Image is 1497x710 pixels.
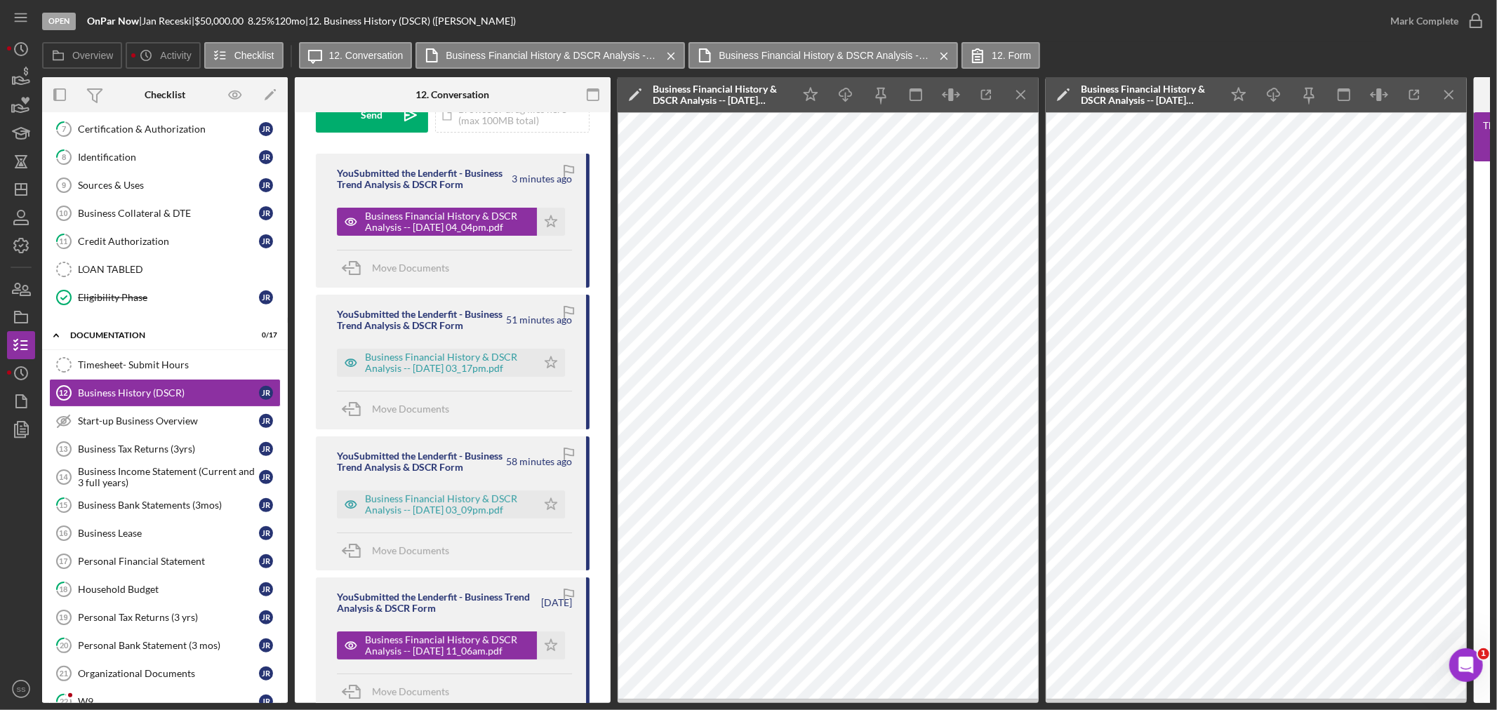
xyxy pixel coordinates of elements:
label: Business Financial History & DSCR Analysis -- [DATE] 11_06am.pdf [446,50,656,61]
button: Business Financial History & DSCR Analysis -- [DATE] 03_17pm.pdf [337,349,565,377]
tspan: 7 [62,124,67,133]
div: You Submitted the Lenderfit - Business Trend Analysis & DSCR Form [337,450,504,473]
div: Personal Tax Returns (3 yrs) [78,612,259,623]
div: You Submitted the Lenderfit - Business Trend Analysis & DSCR Form [337,168,510,190]
div: Jan Receski | [142,15,194,27]
tspan: 20 [60,641,69,650]
div: Business Financial History & DSCR Analysis -- [DATE] 04_04pm.pdf [365,210,530,233]
div: J R [259,638,273,652]
div: Business Financial History & DSCR Analysis -- [DATE] 03_09pm.pdf [365,493,530,516]
div: J R [259,582,273,596]
div: Timesheet- Submit Hours [78,359,280,370]
button: Move Documents [337,533,463,568]
button: Business Financial History & DSCR Analysis -- [DATE] 04_04pm.pdf [337,208,565,236]
div: Start-up Business Overview [78,415,259,427]
span: Move Documents [372,544,449,556]
button: Move Documents [337,391,463,427]
div: Eligibility Phase [78,292,259,303]
div: You Submitted the Lenderfit - Business Trend Analysis & DSCR Form [337,591,539,614]
tspan: 17 [59,557,67,565]
time: 2025-08-27 19:17 [506,314,572,326]
a: 11Credit AuthorizationJR [49,227,281,255]
a: 17Personal Financial StatementJR [49,547,281,575]
div: Identification [78,152,259,163]
div: Business Collateral & DTE [78,208,259,219]
div: 0 / 17 [252,331,277,340]
div: J R [259,386,273,400]
button: Move Documents [337,250,463,286]
div: Household Budget [78,584,259,595]
div: | [87,15,142,27]
div: J R [259,526,273,540]
button: Business Financial History & DSCR Analysis -- [DATE] 03_09pm.pdf [337,490,565,518]
a: Start-up Business OverviewJR [49,407,281,435]
tspan: 15 [60,500,68,509]
b: OnPar Now [87,15,139,27]
tspan: 12 [59,389,67,397]
div: Business Financial History & DSCR Analysis -- [DATE] 03_17pm.pdf [365,351,530,374]
label: Overview [72,50,113,61]
div: J R [259,122,273,136]
a: 18Household BudgetJR [49,575,281,603]
iframe: Intercom live chat [1449,648,1483,682]
span: Move Documents [372,262,449,274]
div: J R [259,470,273,484]
a: Eligibility PhaseJR [49,283,281,312]
div: J R [259,150,273,164]
a: 15Business Bank Statements (3mos)JR [49,491,281,519]
time: 2025-08-26 15:06 [541,597,572,608]
div: Personal Financial Statement [78,556,259,567]
a: 14Business Income Statement (Current and 3 full years)JR [49,463,281,491]
time: 2025-08-27 20:04 [512,173,572,185]
button: 12. Form [962,42,1040,69]
div: documentation [70,331,242,340]
div: Organizational Documents [78,668,259,679]
div: J R [259,234,273,248]
a: 16Business LeaseJR [49,519,281,547]
button: SS [7,675,35,703]
label: 12. Form [992,50,1031,61]
button: Business Financial History & DSCR Analysis -- [DATE] 11_06am.pdf [337,631,565,659]
div: Mark Complete [1390,7,1458,35]
button: Move Documents [337,674,463,709]
label: Activity [160,50,191,61]
a: LOAN TABLED [49,255,281,283]
a: 13Business Tax Returns (3yrs)JR [49,435,281,463]
button: Business Financial History & DSCR Analysis -- [DATE] 11_06am.pdf [415,42,685,69]
div: J R [259,610,273,624]
button: Send [316,98,428,133]
time: 2025-08-27 19:09 [506,456,572,467]
button: Mark Complete [1376,7,1490,35]
div: J R [259,290,273,304]
div: J R [259,667,273,681]
a: 10Business Collateral & DTEJR [49,199,281,227]
div: Checklist [145,89,185,100]
div: Business Bank Statements (3mos) [78,500,259,511]
tspan: 18 [60,584,68,594]
tspan: 9 [62,181,66,189]
text: SS [17,685,26,693]
div: Business History (DSCR) [78,387,259,398]
a: 8IdentificationJR [49,143,281,171]
div: Credit Authorization [78,236,259,247]
a: 7Certification & AuthorizationJR [49,115,281,143]
tspan: 10 [59,209,67,217]
div: Business Financial History & DSCR Analysis -- [DATE] 11_06am.pdf [653,83,786,106]
div: 8.25 % [248,15,274,27]
div: Business Lease [78,528,259,539]
tspan: 22 [60,697,68,706]
tspan: 14 [59,473,68,481]
a: 20Personal Bank Statement (3 mos)JR [49,631,281,659]
div: Business Financial History & DSCR Analysis -- [DATE] 11_06am.pdf [365,634,530,657]
div: J R [259,442,273,456]
tspan: 21 [60,669,68,678]
div: Business Financial History & DSCR Analysis -- [DATE] 04_04pm.pdf [1081,83,1214,106]
div: Open [42,13,76,30]
label: Business Financial History & DSCR Analysis -- [DATE] 04_04pm.pdf [719,50,929,61]
tspan: 11 [60,236,68,246]
div: $50,000.00 [194,15,248,27]
tspan: 16 [59,529,67,537]
label: Checklist [234,50,274,61]
div: Personal Bank Statement (3 mos) [78,640,259,651]
a: 19Personal Tax Returns (3 yrs)JR [49,603,281,631]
